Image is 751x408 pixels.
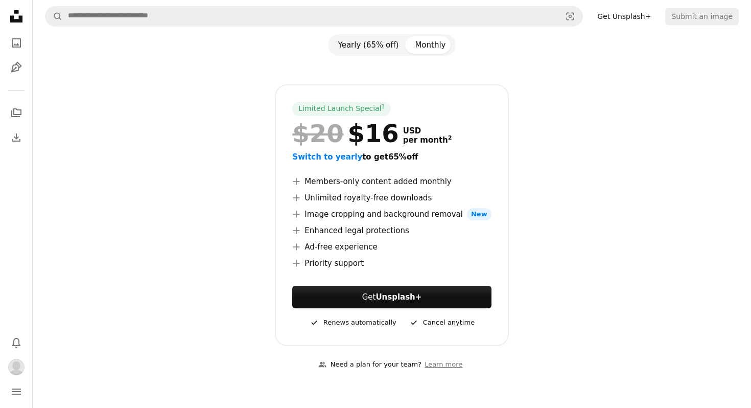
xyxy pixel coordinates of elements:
[292,208,491,220] li: Image cropping and background removal
[591,8,657,25] a: Get Unsplash+
[292,192,491,204] li: Unlimited royalty-free downloads
[467,208,491,220] span: New
[6,6,27,29] a: Home — Unsplash
[330,36,407,54] button: Yearly (65% off)
[403,126,452,135] span: USD
[292,175,491,188] li: Members-only content added monthly
[375,292,421,302] strong: Unsplash+
[292,120,398,147] div: $16
[6,33,27,53] a: Photos
[292,120,343,147] span: $20
[8,359,25,375] img: Avatar of user Ryan Hernandez
[446,135,454,145] a: 2
[407,36,454,54] button: Monthly
[6,57,27,78] a: Illustrations
[6,332,27,353] button: Notifications
[6,103,27,123] a: Collections
[292,152,362,162] span: Switch to yearly
[558,7,582,26] button: Visual search
[665,8,739,25] button: Submit an image
[45,7,63,26] button: Search Unsplash
[292,257,491,269] li: Priority support
[292,286,491,308] a: GetUnsplash+
[292,241,491,253] li: Ad-free experience
[309,316,396,329] div: Renews automatically
[409,316,475,329] div: Cancel anytime
[6,381,27,402] button: Menu
[382,103,385,109] sup: 1
[421,356,465,373] a: Learn more
[6,127,27,148] a: Download History
[292,224,491,237] li: Enhanced legal protections
[380,104,387,114] a: 1
[292,151,418,163] button: Switch to yearlyto get65%off
[6,357,27,377] button: Profile
[318,359,421,370] div: Need a plan for your team?
[403,135,452,145] span: per month
[45,6,583,27] form: Find visuals sitewide
[448,134,452,141] sup: 2
[292,102,391,116] div: Limited Launch Special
